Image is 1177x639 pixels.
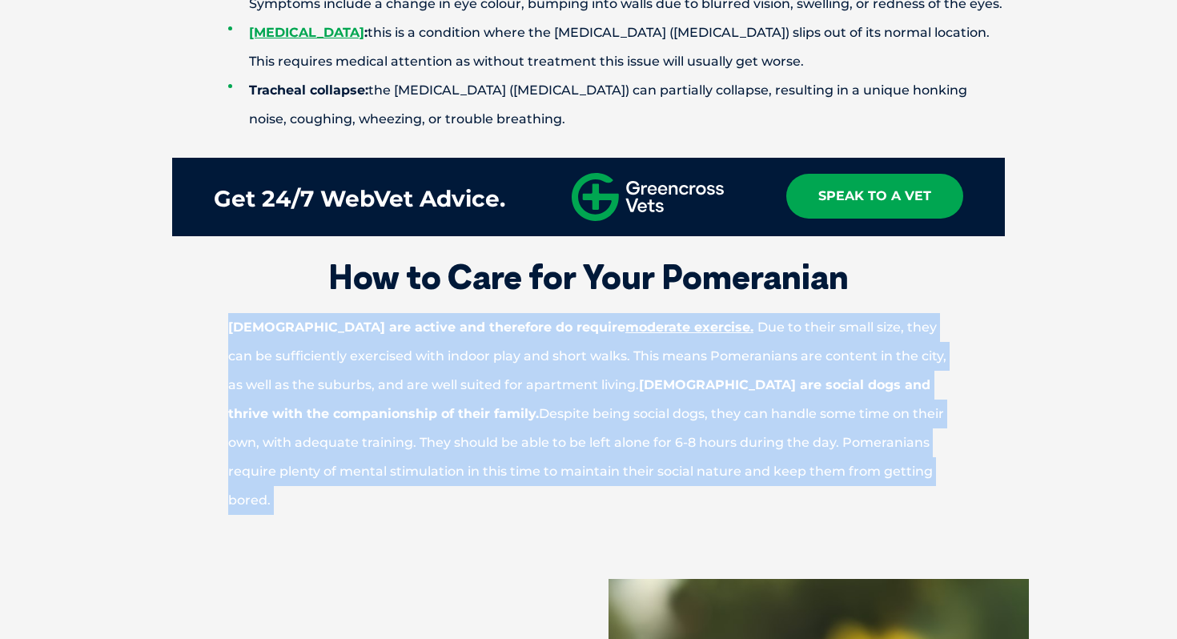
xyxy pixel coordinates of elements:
[228,18,1005,76] li: this is a condition where the [MEDICAL_DATA] ([MEDICAL_DATA]) slips out of its normal location. T...
[172,260,1005,294] h2: How to Care for Your Pomeranian
[786,174,963,219] a: Speak To A Vet
[625,319,753,335] a: moderate exercise.
[249,25,364,40] a: [MEDICAL_DATA]
[228,76,1005,134] li: the [MEDICAL_DATA] ([MEDICAL_DATA]) can partially collapse, resulting in a unique honking noise, ...
[172,313,1005,515] p: Due to their small size, they can be sufficiently exercised with indoor play and short walks. Thi...
[572,173,724,221] img: gxv-logo-horizontal.svg
[228,377,930,421] strong: [DEMOGRAPHIC_DATA] are social dogs and thrive with the companionship of their family.
[228,319,757,335] strong: [DEMOGRAPHIC_DATA] are active and therefore do require
[249,82,368,98] strong: Tracheal collapse:
[214,174,505,224] div: Get 24/7 WebVet Advice.
[249,25,368,40] strong: :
